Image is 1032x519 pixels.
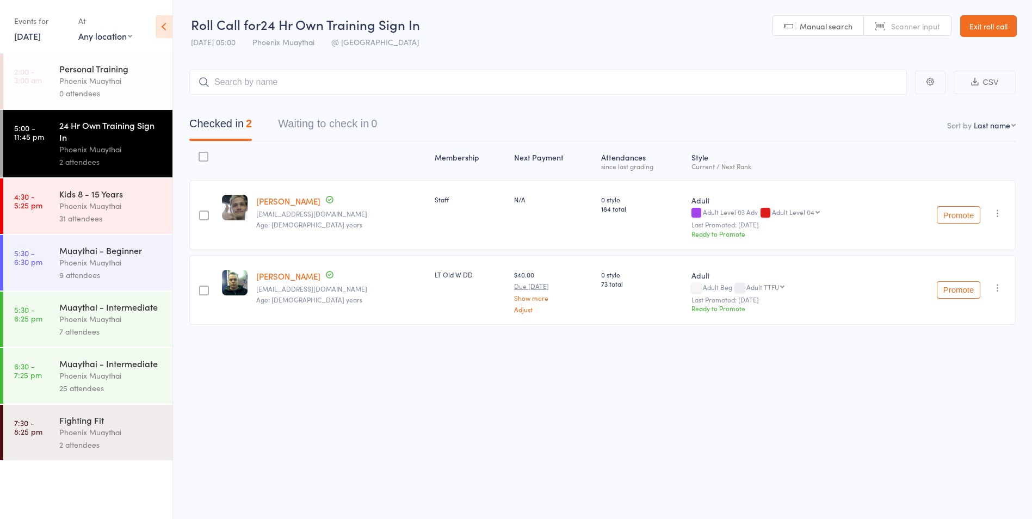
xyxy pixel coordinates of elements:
span: 184 total [601,204,683,213]
div: Muaythai - Intermediate [59,357,163,369]
button: CSV [954,71,1016,94]
div: Staff [435,195,505,204]
label: Sort by [947,120,972,131]
div: Adult Level 04 [772,208,814,215]
div: Events for [14,12,67,30]
time: 5:30 - 6:25 pm [14,305,42,323]
div: Ready to Promote [691,229,887,238]
div: Phoenix Muaythai [59,143,163,156]
button: Waiting to check in0 [278,112,377,141]
div: Current / Next Rank [691,163,887,170]
a: 5:30 -6:25 pmMuaythai - IntermediatePhoenix Muaythai7 attendees [3,292,172,347]
div: 9 attendees [59,269,163,281]
time: 5:00 - 11:45 pm [14,123,44,141]
img: image1722415449.png [222,270,248,295]
span: Roll Call for [191,15,261,33]
button: Checked in2 [189,112,252,141]
small: Last Promoted: [DATE] [691,296,887,304]
div: 25 attendees [59,382,163,394]
small: p_hallinan@outlook.com [256,285,426,293]
button: Promote [937,206,980,224]
time: 7:30 - 8:25 pm [14,418,42,436]
a: 4:30 -5:25 pmKids 8 - 15 YearsPhoenix Muaythai31 attendees [3,178,172,234]
div: Fighting Fit [59,414,163,426]
a: 6:30 -7:25 pmMuaythai - IntermediatePhoenix Muaythai25 attendees [3,348,172,404]
div: Personal Training [59,63,163,75]
span: Manual search [800,21,852,32]
span: Scanner input [891,21,940,32]
a: Adjust [514,306,592,313]
small: hofman2017@gmail.com [256,210,426,218]
div: 0 attendees [59,87,163,100]
div: Adult Level 03 Adv [691,208,887,218]
div: N/A [514,195,592,204]
div: since last grading [601,163,683,170]
div: Phoenix Muaythai [59,426,163,438]
input: Search by name [189,70,907,95]
img: image1738909638.png [222,195,248,220]
div: Ready to Promote [691,304,887,313]
a: 7:30 -8:25 pmFighting FitPhoenix Muaythai2 attendees [3,405,172,460]
div: Membership [430,146,510,175]
time: 6:30 - 7:25 pm [14,362,42,379]
a: 5:00 -11:45 pm24 Hr Own Training Sign InPhoenix Muaythai2 attendees [3,110,172,177]
div: Phoenix Muaythai [59,313,163,325]
a: [DATE] [14,30,41,42]
div: 2 attendees [59,156,163,168]
a: 2:00 -3:00 amPersonal TrainingPhoenix Muaythai0 attendees [3,53,172,109]
div: Adult [691,195,887,206]
time: 4:30 - 5:25 pm [14,192,42,209]
div: Adult Beg [691,283,887,293]
div: Kids 8 - 15 Years [59,188,163,200]
div: 7 attendees [59,325,163,338]
div: Phoenix Muaythai [59,369,163,382]
div: Phoenix Muaythai [59,200,163,212]
small: Due [DATE] [514,282,592,290]
small: Last Promoted: [DATE] [691,221,887,228]
div: Any location [78,30,132,42]
div: Last name [974,120,1010,131]
span: Age: [DEMOGRAPHIC_DATA] years [256,295,362,304]
span: 73 total [601,279,683,288]
span: @ [GEOGRAPHIC_DATA] [331,36,419,47]
div: Phoenix Muaythai [59,256,163,269]
div: At [78,12,132,30]
time: 2:00 - 3:00 am [14,67,42,84]
div: Phoenix Muaythai [59,75,163,87]
a: 5:30 -6:30 pmMuaythai - BeginnerPhoenix Muaythai9 attendees [3,235,172,291]
div: 0 [371,118,377,129]
div: Atten­dances [597,146,688,175]
div: 2 attendees [59,438,163,451]
div: $40.00 [514,270,592,313]
div: 2 [246,118,252,129]
div: Style [687,146,892,175]
span: 24 Hr Own Training Sign In [261,15,420,33]
span: 0 style [601,195,683,204]
span: Age: [DEMOGRAPHIC_DATA] years [256,220,362,229]
a: [PERSON_NAME] [256,270,320,282]
span: [DATE] 05:00 [191,36,236,47]
div: Muaythai - Intermediate [59,301,163,313]
span: 0 style [601,270,683,279]
a: Show more [514,294,592,301]
a: [PERSON_NAME] [256,195,320,207]
time: 5:30 - 6:30 pm [14,249,42,266]
a: Exit roll call [960,15,1017,37]
div: Adult [691,270,887,281]
div: Next Payment [510,146,596,175]
div: 31 attendees [59,212,163,225]
div: Adult TTFU [746,283,779,291]
button: Promote [937,281,980,299]
div: LT Old W DD [435,270,505,279]
div: Muaythai - Beginner [59,244,163,256]
div: 24 Hr Own Training Sign In [59,119,163,143]
span: Phoenix Muaythai [252,36,314,47]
